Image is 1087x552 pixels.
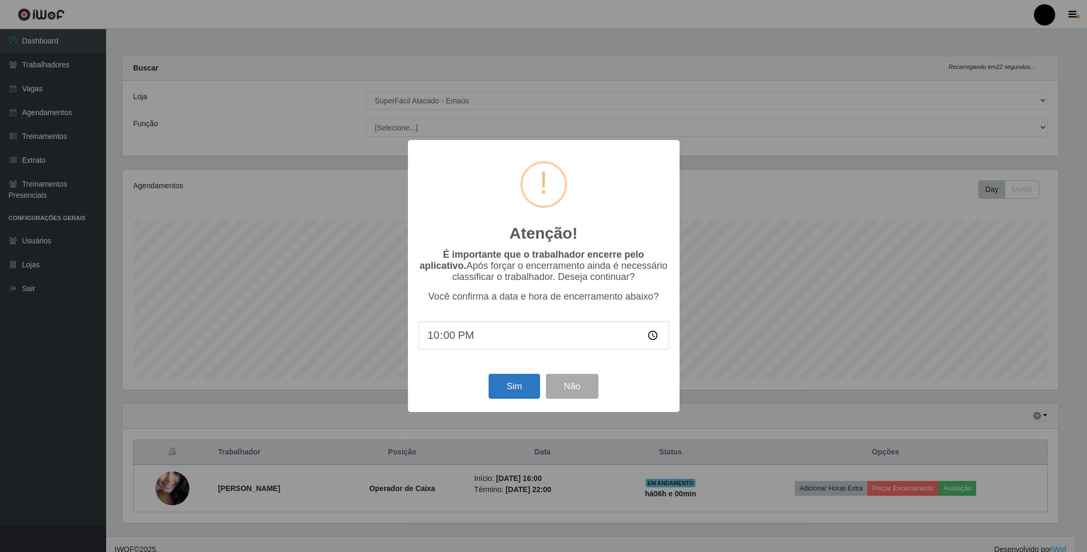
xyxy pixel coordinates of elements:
[509,224,577,243] h2: Atenção!
[489,374,540,399] button: Sim
[419,249,669,283] p: Após forçar o encerramento ainda é necessário classificar o trabalhador. Deseja continuar?
[420,249,644,271] b: É importante que o trabalhador encerre pelo aplicativo.
[419,291,669,302] p: Você confirma a data e hora de encerramento abaixo?
[546,374,598,399] button: Não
